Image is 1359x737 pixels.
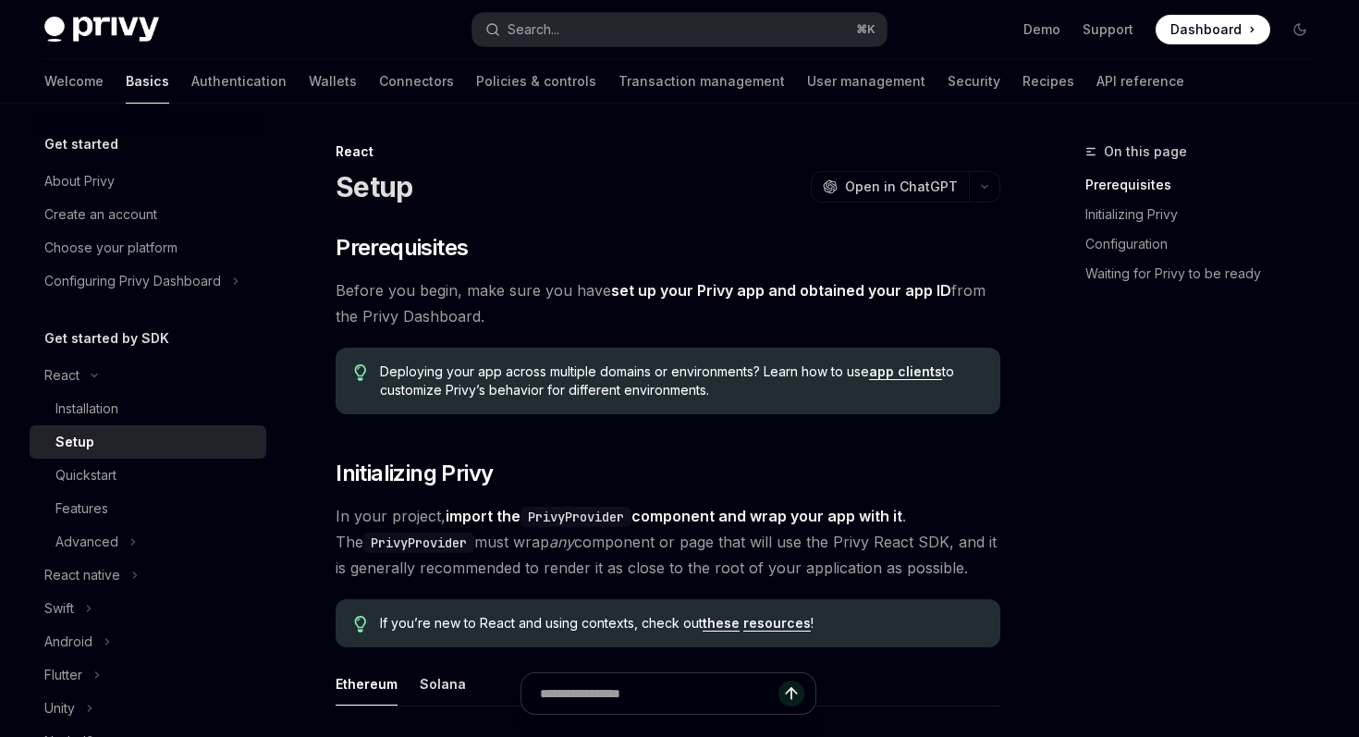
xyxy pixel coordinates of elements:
div: Features [55,497,108,520]
span: Open in ChatGPT [845,178,958,196]
img: dark logo [44,17,159,43]
a: Security [948,59,1000,104]
span: On this page [1104,141,1187,163]
button: Ethereum [336,662,398,706]
a: Quickstart [30,459,266,492]
div: Advanced [55,531,118,553]
a: Transaction management [618,59,785,104]
a: set up your Privy app and obtained your app ID [611,281,951,301]
button: Open in ChatGPT [811,171,969,203]
div: Quickstart [55,464,116,486]
h1: Setup [336,170,412,203]
a: Wallets [309,59,357,104]
span: Initializing Privy [336,459,493,488]
a: Recipes [1022,59,1074,104]
button: Search...⌘K [472,13,886,46]
div: Search... [508,18,559,41]
span: In your project, . The must wrap component or page that will use the Privy React SDK, and it is g... [336,503,1000,581]
span: Before you begin, make sure you have from the Privy Dashboard. [336,277,1000,329]
a: Connectors [379,59,454,104]
a: Prerequisites [1085,170,1329,200]
a: Basics [126,59,169,104]
span: Prerequisites [336,233,468,263]
a: Choose your platform [30,231,266,264]
a: User management [807,59,925,104]
a: Setup [30,425,266,459]
svg: Tip [354,616,367,633]
a: API reference [1096,59,1184,104]
a: Policies & controls [476,59,596,104]
a: Installation [30,392,266,425]
div: React [44,364,80,387]
a: Features [30,492,266,525]
a: these [703,615,740,632]
a: Support [1083,20,1133,39]
div: About Privy [44,170,115,192]
div: Installation [55,398,118,420]
a: Waiting for Privy to be ready [1085,259,1329,289]
span: ⌘ K [856,22,875,37]
div: Create an account [44,203,157,226]
a: Demo [1023,20,1060,39]
button: Toggle dark mode [1285,15,1315,44]
a: Initializing Privy [1085,200,1329,229]
button: Send message [778,681,804,706]
div: Flutter [44,664,82,686]
div: Configuring Privy Dashboard [44,270,221,292]
div: React [336,142,1000,161]
a: Create an account [30,198,266,231]
div: Setup [55,431,94,453]
em: any [549,533,574,551]
a: Configuration [1085,229,1329,259]
a: Welcome [44,59,104,104]
div: React native [44,564,120,586]
h5: Get started [44,133,118,155]
span: Dashboard [1170,20,1242,39]
svg: Tip [354,364,367,381]
a: About Privy [30,165,266,198]
span: If you’re new to React and using contexts, check out ! [380,614,982,633]
strong: import the component and wrap your app with it [446,507,902,525]
a: resources [743,615,811,632]
div: Swift [44,597,74,620]
a: app clients [869,363,942,380]
span: Deploying your app across multiple domains or environments? Learn how to use to customize Privy’s... [380,362,982,399]
code: PrivyProvider [520,507,631,527]
div: Unity [44,697,75,719]
h5: Get started by SDK [44,327,169,350]
a: Authentication [191,59,287,104]
button: Solana [420,662,466,706]
a: Dashboard [1156,15,1270,44]
code: PrivyProvider [363,533,474,553]
div: Choose your platform [44,237,178,259]
div: Android [44,631,92,653]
